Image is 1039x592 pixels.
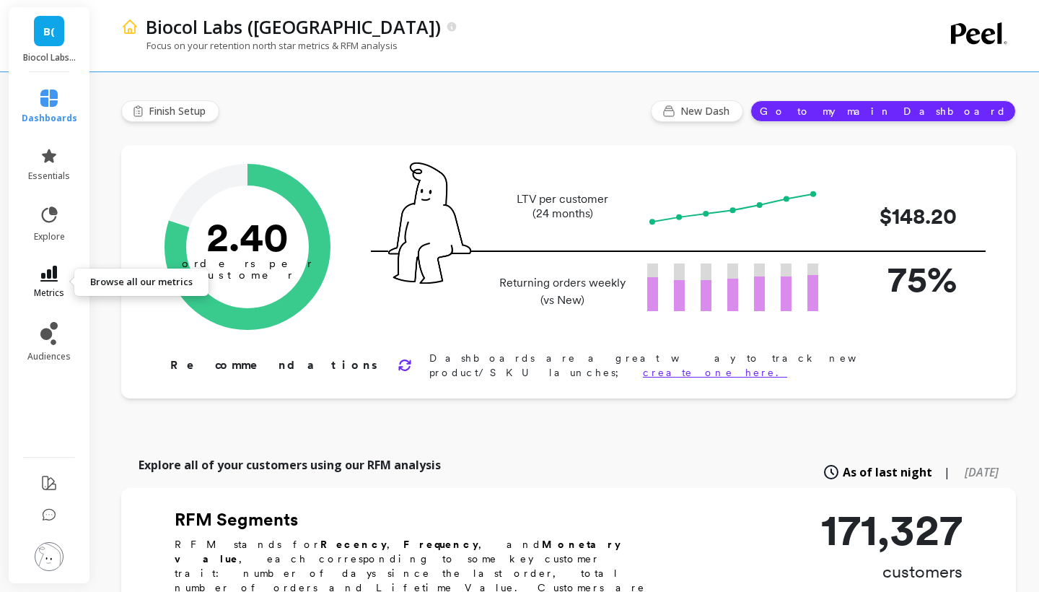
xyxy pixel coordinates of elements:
[843,463,932,481] span: As of last night
[821,508,963,552] p: 171,327
[121,100,219,122] button: Finish Setup
[121,18,139,35] img: header icon
[841,252,957,306] p: 75%
[320,539,387,550] b: Recency
[139,456,441,474] p: Explore all of your customers using our RFM analysis
[944,463,950,481] span: |
[495,274,630,309] p: Returning orders weekly (vs New)
[403,539,478,550] b: Frequency
[643,367,787,378] a: create one here.
[388,162,471,284] img: pal seatted on line
[35,542,63,571] img: profile picture
[965,464,999,480] span: [DATE]
[202,269,294,282] tspan: customer
[651,100,743,122] button: New Dash
[495,192,630,221] p: LTV per customer (24 months)
[149,104,210,118] span: Finish Setup
[43,23,55,40] span: B(
[206,213,289,261] text: 2.40
[28,170,70,182] span: essentials
[34,231,65,243] span: explore
[175,508,665,531] h2: RFM Segments
[34,287,64,299] span: metrics
[121,39,398,52] p: Focus on your retention north star metrics & RFM analysis
[821,560,963,583] p: customers
[429,351,970,380] p: Dashboards are a great way to track new product/SKU launches;
[146,14,441,39] p: Biocol Labs (US)
[841,200,957,232] p: $148.20
[182,257,313,270] tspan: orders per
[22,113,77,124] span: dashboards
[23,52,76,64] p: Biocol Labs (US)
[170,357,380,374] p: Recommendations
[680,104,734,118] span: New Dash
[27,351,71,362] span: audiences
[750,100,1016,122] button: Go to my main Dashboard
